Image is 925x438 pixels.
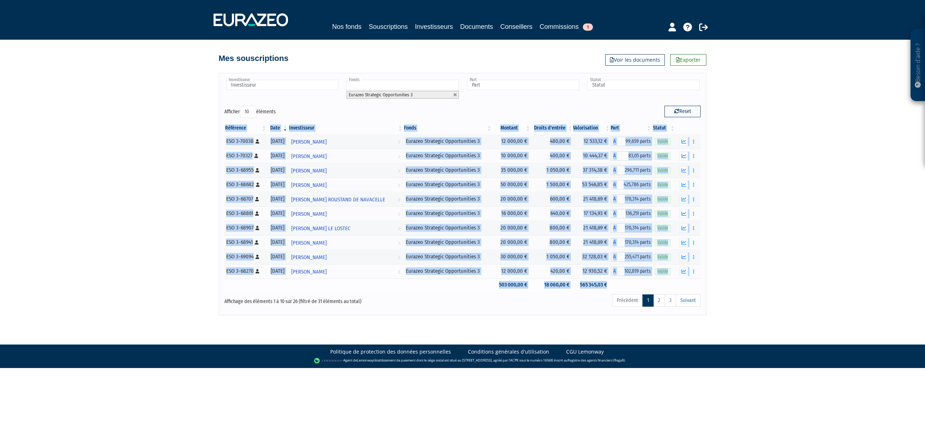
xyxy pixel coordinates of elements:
td: 420,00 € [531,264,573,279]
i: [Français] Personne physique [255,139,259,144]
div: ESO 3-68955 [226,166,264,174]
span: Valide [655,167,671,174]
i: Voir l'investisseur [398,164,400,178]
span: A [611,252,618,262]
td: 21 418,69 € [573,192,611,206]
div: Eurazeo Strategic Opportunities 3 [406,181,490,188]
td: 18 060,00 € [531,279,573,291]
div: A - Eurazeo Strategic Opportunities 3 [611,180,652,189]
th: Investisseur: activer pour trier la colonne par ordre croissant [288,122,403,134]
td: 503 000,00 € [492,279,531,291]
i: Voir l'investisseur [398,193,400,206]
select: Afficheréléments [240,106,256,118]
i: Voir l'investisseur [398,236,400,250]
a: Voir les documents [605,54,665,66]
a: Conseillers [500,22,533,32]
div: A - Eurazeo Strategic Opportunities 3 [611,238,652,247]
i: Voir l'investisseur [398,179,400,192]
a: Investisseurs [415,22,453,32]
span: A [611,223,618,233]
span: 83,05 parts [618,151,652,161]
a: [PERSON_NAME] ROUSTAND DE NAVACELLE [288,192,403,206]
span: Valide [655,138,671,145]
span: A [611,194,618,204]
div: ESO 3-69094 [226,253,264,260]
span: A [611,166,618,175]
td: 50 000,00 € [492,178,531,192]
td: 16 000,00 € [492,206,531,221]
span: [PERSON_NAME] [291,179,327,192]
div: [DATE] [270,238,286,246]
a: [PERSON_NAME] [288,235,403,250]
span: Valide [655,225,671,232]
a: [PERSON_NAME] [288,149,403,163]
div: Eurazeo Strategic Opportunities 3 [406,195,490,203]
th: Référence : activer pour trier la colonne par ordre croissant [224,122,267,134]
th: Date: activer pour trier la colonne par ordre croissant [267,122,288,134]
td: 10 444,37 € [573,149,611,163]
td: 565 345,03 € [573,279,611,291]
span: Valide [655,254,671,260]
div: Eurazeo Strategic Opportunities 3 [406,267,490,275]
span: Valide [655,196,671,203]
span: 170,314 parts [618,238,652,247]
span: 1 [583,23,593,31]
td: 53 546,85 € [573,178,611,192]
div: Eurazeo Strategic Opportunities 3 [406,224,490,232]
div: Eurazeo Strategic Opportunities 3 [406,238,490,246]
a: Registre des agents financiers (Regafi) [568,358,625,363]
span: [PERSON_NAME] [291,251,327,264]
span: 170,314 parts [618,223,652,233]
td: 10 000,00 € [492,149,531,163]
th: Droits d'entrée: activer pour trier la colonne par ordre croissant [531,122,573,134]
td: 20 000,00 € [492,192,531,206]
a: Commissions1 [540,22,593,32]
a: 3 [664,294,676,307]
div: [DATE] [270,267,286,275]
a: Politique de protection des données personnelles [330,348,451,355]
i: [Français] Personne physique [255,211,259,216]
span: A [611,209,618,218]
i: [Français] Personne physique [255,168,259,172]
i: Voir l'investisseur [398,135,400,149]
div: Eurazeo Strategic Opportunities 3 [406,253,490,260]
td: 20 000,00 € [492,221,531,235]
a: 2 [653,294,665,307]
img: 1732889491-logotype_eurazeo_blanc_rvb.png [214,13,288,26]
td: 1 050,00 € [531,163,573,178]
div: A - Eurazeo Strategic Opportunities 3 [611,267,652,276]
span: 296,711 parts [618,166,652,175]
div: A - Eurazeo Strategic Opportunities 3 [611,252,652,262]
a: [PERSON_NAME] [288,206,403,221]
div: ESO 3-70038 [226,137,264,145]
span: Valide [655,181,671,188]
a: Nos fonds [332,22,361,32]
button: Reset [664,106,701,117]
div: A - Eurazeo Strategic Opportunities 3 [611,166,652,175]
div: Eurazeo Strategic Opportunities 3 [406,166,490,174]
i: [Français] Personne physique [255,269,259,273]
th: Part: activer pour trier la colonne par ordre croissant [611,122,652,134]
span: [PERSON_NAME] [291,164,327,178]
i: Voir l'investisseur [398,222,400,235]
div: ESO 3-68941 [226,238,264,246]
span: [PERSON_NAME] [291,150,327,163]
label: Afficher éléments [224,106,276,118]
td: 12 533,12 € [573,134,611,149]
th: Fonds: activer pour trier la colonne par ordre croissant [403,122,492,134]
i: [Français] Personne physique [255,240,259,245]
td: 1 050,00 € [531,250,573,264]
td: 17 134,93 € [573,206,611,221]
div: [DATE] [270,152,286,159]
td: 12 000,00 € [492,134,531,149]
span: 425,786 parts [618,180,652,189]
span: [PERSON_NAME] [291,236,327,250]
a: [PERSON_NAME] [288,134,403,149]
div: - Agent de (établissement de paiement dont le siège social est situé au [STREET_ADDRESS], agréé p... [7,357,918,364]
div: [DATE] [270,137,286,145]
div: ESO 3-68682 [226,181,264,188]
span: 99,659 parts [618,137,652,146]
i: Voir l'investisseur [398,150,400,163]
h4: Mes souscriptions [219,54,288,63]
div: [DATE] [270,224,286,232]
